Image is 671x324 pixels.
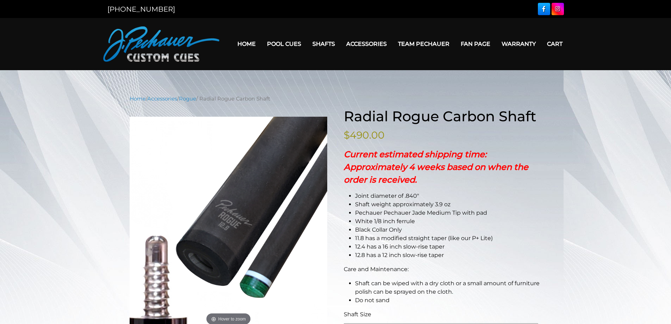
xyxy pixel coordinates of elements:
li: Shaft can be wiped with a dry cloth or a small amount of furniture polish can be sprayed on the c... [355,279,542,296]
span: Shaft Size [344,311,371,318]
li: Shaft weight approximately 3.9 oz [355,200,542,209]
li: 12.4 has a 16 inch slow-rise taper [355,243,542,251]
a: Fan Page [455,35,496,53]
p: Care and Maintenance: [344,265,542,274]
a: [PHONE_NUMBER] [107,5,175,13]
li: Joint diameter of .840″ [355,192,542,200]
nav: Breadcrumb [130,95,542,103]
span: $ [344,129,350,141]
a: Home [130,96,146,102]
li: 11.8 has a modified straight taper (like our P+ Lite) [355,234,542,243]
li: Pechauer Pechauer Jade Medium Tip with pad [355,209,542,217]
li: Do not sand [355,296,542,305]
a: Cart [541,35,568,53]
a: Rogue [179,96,196,102]
bdi: 490.00 [344,129,385,141]
li: White 1/8 inch ferrule [355,217,542,226]
a: Accessories [147,96,177,102]
h1: Radial Rogue Carbon Shaft [344,108,542,125]
li: 12.8 has a 12 inch slow-rise taper [355,251,542,259]
a: Accessories [341,35,392,53]
strong: Current estimated shipping time: Approximately 4 weeks based on when the order is received. [344,149,528,185]
a: Home [232,35,261,53]
img: Pechauer Custom Cues [103,26,219,62]
li: Black Collar Only [355,226,542,234]
a: Shafts [307,35,341,53]
a: Pool Cues [261,35,307,53]
a: Warranty [496,35,541,53]
a: Team Pechauer [392,35,455,53]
